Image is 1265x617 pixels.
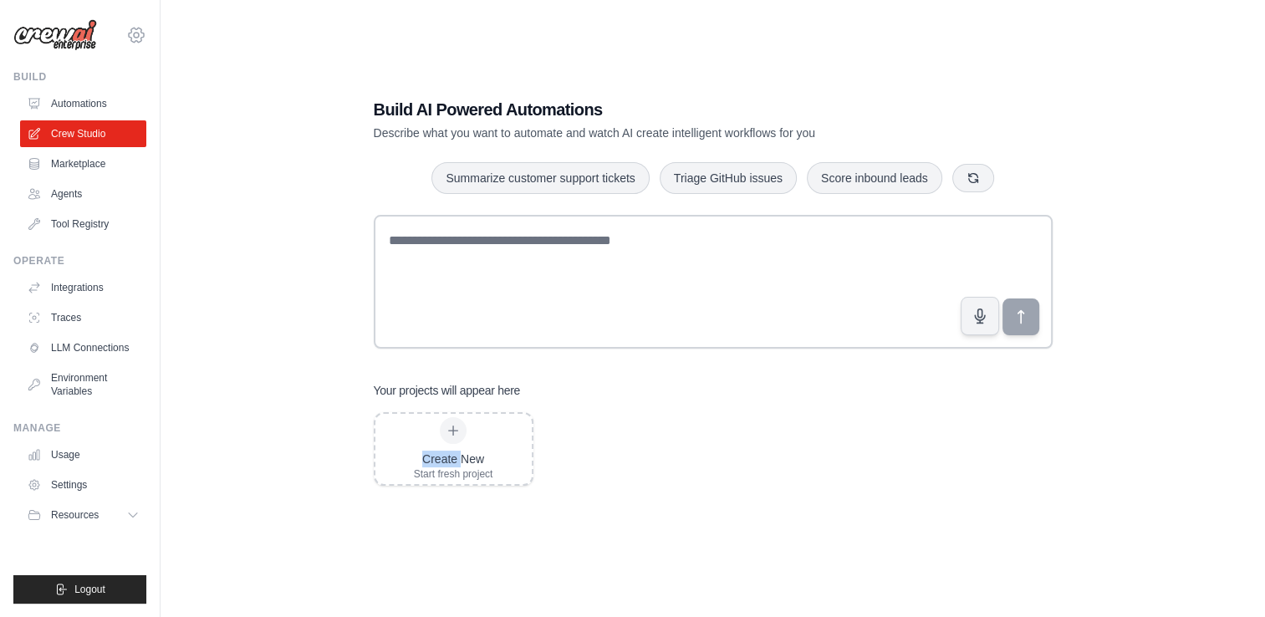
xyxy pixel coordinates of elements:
[20,304,146,331] a: Traces
[20,334,146,361] a: LLM Connections
[13,70,146,84] div: Build
[51,508,99,522] span: Resources
[20,274,146,301] a: Integrations
[20,365,146,405] a: Environment Variables
[13,254,146,268] div: Operate
[414,467,493,481] div: Start fresh project
[952,164,994,192] button: Get new suggestions
[20,181,146,207] a: Agents
[1181,537,1265,617] iframe: Chat Widget
[20,120,146,147] a: Crew Studio
[13,19,97,51] img: Logo
[13,575,146,604] button: Logout
[374,125,936,141] p: Describe what you want to automate and watch AI create intelligent workflows for you
[807,162,942,194] button: Score inbound leads
[961,297,999,335] button: Click to speak your automation idea
[13,421,146,435] div: Manage
[20,90,146,117] a: Automations
[20,211,146,237] a: Tool Registry
[20,150,146,177] a: Marketplace
[20,502,146,528] button: Resources
[74,583,105,596] span: Logout
[374,98,936,121] h1: Build AI Powered Automations
[414,451,493,467] div: Create New
[374,382,521,399] h3: Your projects will appear here
[20,472,146,498] a: Settings
[20,441,146,468] a: Usage
[431,162,649,194] button: Summarize customer support tickets
[660,162,797,194] button: Triage GitHub issues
